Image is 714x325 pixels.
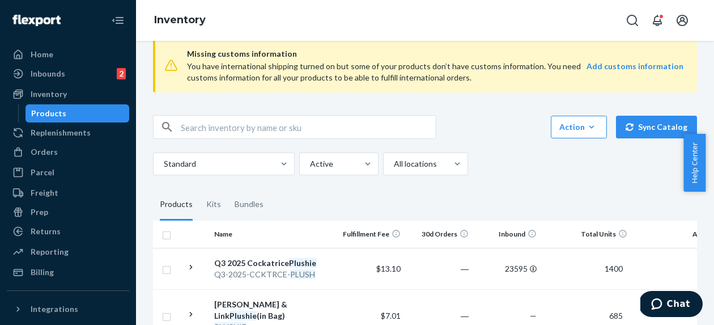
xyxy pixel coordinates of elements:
span: 1400 [600,264,627,273]
a: Inventory [7,85,129,103]
button: Open Search Box [621,9,644,32]
button: Open notifications [646,9,669,32]
td: ― [405,248,473,289]
strong: Add customs information [586,61,683,71]
span: $13.10 [376,264,401,273]
a: Parcel [7,163,129,182]
div: Products [31,108,66,119]
th: Inbound [473,221,541,248]
em: PLUSH [290,269,315,279]
button: Integrations [7,300,129,318]
button: Help Center [683,134,705,192]
a: Returns [7,222,129,240]
a: Products [25,104,130,123]
a: Replenishments [7,124,129,142]
input: Standard [163,158,164,170]
button: Open account menu [671,9,694,32]
input: Search inventory by name or sku [181,116,436,138]
span: Missing customs information [187,47,683,61]
th: Total Units [541,221,632,248]
button: Sync Catalog [616,116,697,138]
div: Bundles [235,189,263,221]
em: Plushie [229,311,257,320]
div: Q3-2025-CCKTRCE- [214,269,333,280]
div: Kits [206,189,221,221]
input: Active [309,158,310,170]
input: All locations [393,158,394,170]
div: Action [559,121,598,133]
div: Q3 2025 Cockatrice [214,258,333,269]
span: $7.01 [381,311,401,320]
div: Inventory [31,88,67,100]
div: Products [160,189,193,221]
td: 23595 [473,248,541,289]
div: Prep [31,206,48,218]
a: Inbounds2 [7,65,129,83]
th: 30d Orders [405,221,473,248]
em: Plushie [289,258,316,268]
a: Reporting [7,243,129,261]
div: Replenishments [31,127,91,138]
div: You have international shipping turned on but some of your products don’t have customs informatio... [187,61,584,83]
div: Freight [31,187,58,199]
a: Prep [7,203,129,221]
div: [PERSON_NAME] & Link (in Bag) [214,299,333,322]
a: Orders [7,143,129,161]
div: Integrations [31,303,78,315]
img: Flexport logo [12,15,61,26]
button: Action [551,116,607,138]
button: Close Navigation [107,9,129,32]
a: Add customs information [586,61,683,83]
a: Billing [7,263,129,281]
th: Fulfillment Fee [337,221,405,248]
div: Parcel [31,167,54,178]
div: Inbounds [31,68,65,79]
ol: breadcrumbs [145,4,215,37]
div: 2 [117,68,126,79]
th: Name [210,221,337,248]
div: Billing [31,267,54,278]
a: Freight [7,184,129,202]
div: Returns [31,226,61,237]
iframe: Opens a widget where you can chat to one of our agents [640,291,703,319]
div: Reporting [31,246,69,258]
a: Inventory [154,14,206,26]
div: Orders [31,146,58,158]
div: Home [31,49,53,60]
a: Home [7,45,129,64]
span: — [530,311,537,320]
span: 685 [605,311,627,320]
